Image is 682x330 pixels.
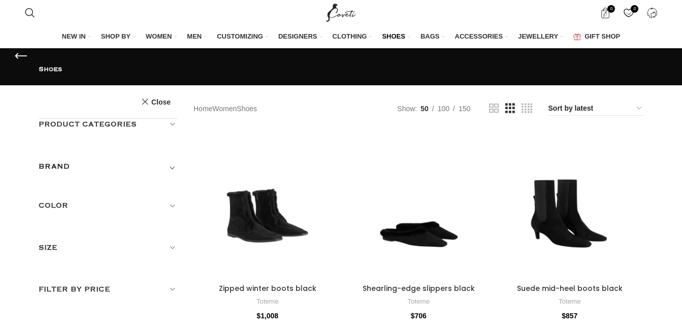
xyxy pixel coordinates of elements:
a: MEN [187,26,207,48]
span: ACCESSORIES [455,32,503,41]
span: Show [397,103,417,114]
a: DESIGNERS [278,26,322,48]
nav: Breadcrumb [193,103,257,114]
a: Go back [13,49,28,64]
a: Close [141,95,171,108]
a: Women [212,103,237,114]
img: GiftBag [573,34,581,40]
span: 0 [607,5,615,13]
a: Grid view 2 [489,102,499,115]
span: BAGS [420,32,440,41]
span: CUSTOMIZING [217,32,263,41]
span: CLOTHING [333,32,367,41]
h5: Filter by price [39,284,179,295]
a: ACCESSORIES [455,26,508,48]
a: 50 [417,103,432,114]
span: 0 [631,5,638,13]
a: SHOP BY [101,26,136,48]
span: Shoes [237,103,257,114]
h5: BRAND [39,161,70,172]
bdi: 706 [411,312,427,320]
a: 0 [595,3,615,23]
a: CLOTHING [333,26,372,48]
a: CUSTOMIZING [217,26,268,48]
a: Toteme [559,298,581,305]
a: Shearling-edge slippers black [363,283,475,293]
a: Suede mid-heel boots black [517,283,623,293]
span: JEWELLERY [518,32,558,41]
bdi: 1,008 [256,312,278,320]
span: DESIGNERS [278,32,317,41]
a: NEW IN [62,26,91,48]
a: Toteme [407,298,430,305]
h1: Shoes [39,64,644,75]
a: 150 [455,103,474,114]
span: $ [256,312,261,320]
span: SHOP BY [101,32,131,41]
span: GIFT SHOP [584,32,620,41]
a: Site logo [324,8,358,16]
h5: Color [39,200,179,211]
bdi: 857 [562,312,577,320]
select: Shop order [547,102,644,116]
a: SHOES [382,26,410,48]
span: SHOES [382,32,405,41]
a: Grid view 4 [522,102,532,115]
span: 50 [420,105,429,113]
a: Home [193,103,212,114]
span: $ [562,312,566,320]
a: WOMEN [146,26,177,48]
span: 100 [438,105,449,113]
a: Toteme [256,298,279,305]
a: 0 [618,3,639,23]
a: 100 [434,103,453,114]
h5: Product categories [39,119,179,130]
span: 150 [459,105,470,113]
a: Search [20,3,40,23]
span: $ [411,312,415,320]
a: BAGS [420,26,445,48]
div: My Wishlist [618,3,639,23]
div: Toggle filter [39,160,179,179]
span: NEW IN [62,32,86,41]
a: GIFT SHOP [573,26,620,48]
div: Main navigation [20,26,663,48]
a: Zipped winter boots black [219,283,316,293]
span: MEN [187,32,202,41]
a: JEWELLERY [518,26,563,48]
a: Grid view 3 [505,102,515,115]
span: WOMEN [146,32,172,41]
h5: Size [39,242,179,253]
